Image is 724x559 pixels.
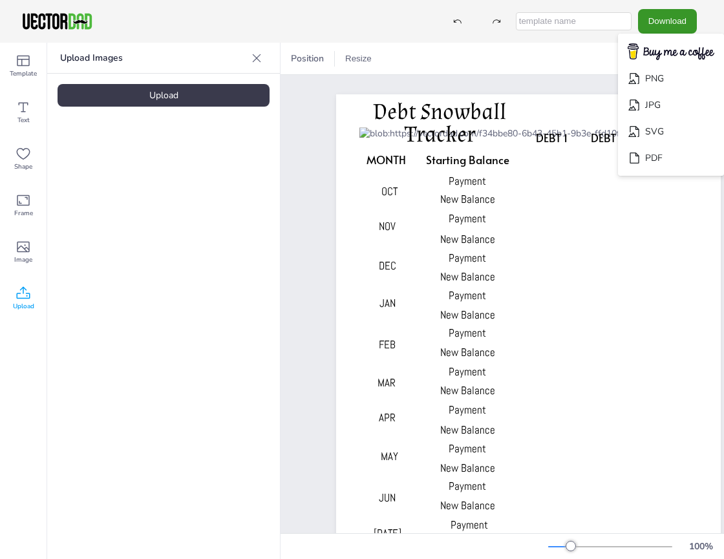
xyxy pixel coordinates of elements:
[379,410,396,425] span: APR
[449,364,486,379] span: Payment
[426,152,509,167] span: Starting Balance
[449,211,486,226] span: Payment
[379,337,396,352] span: FEB
[618,34,724,176] ul: Download
[685,540,716,553] div: 100 %
[440,498,495,512] span: New Balance
[449,174,486,188] span: Payment
[618,118,724,145] li: SVG
[638,9,697,33] button: Download
[14,162,32,172] span: Shape
[379,219,396,233] span: NOV
[440,232,495,246] span: New Balance
[17,115,30,125] span: Text
[14,255,32,265] span: Image
[60,43,246,74] p: Upload Images
[21,12,94,31] img: VectorDad-1.png
[619,39,723,65] img: buymecoffee.png
[288,52,326,65] span: Position
[379,296,396,310] span: JAN
[449,441,486,456] span: Payment
[451,518,488,532] span: Payment
[449,251,486,265] span: Payment
[373,98,506,149] span: Debt Snowball Tracker
[367,152,406,167] span: MONTH
[10,69,37,79] span: Template
[440,345,495,359] span: New Balance
[58,84,270,107] div: Upload
[516,12,632,30] input: template name
[378,375,396,390] span: MAR
[13,301,34,311] span: Upload
[379,258,396,273] span: DEC
[440,383,495,397] span: New Balance
[374,526,401,540] span: [DATE]
[440,423,495,437] span: New Balance
[618,92,724,118] li: JPG
[536,130,568,145] span: DEBT 1
[449,479,486,493] span: Payment
[440,461,495,475] span: New Balance
[440,192,495,206] span: New Balance
[618,65,724,92] li: PNG
[440,269,495,284] span: New Balance
[449,403,486,417] span: Payment
[449,288,486,302] span: Payment
[440,308,495,322] span: New Balance
[591,130,626,145] span: DEBT 2
[14,208,33,218] span: Frame
[381,449,398,463] span: MAY
[340,48,377,69] button: Resize
[381,184,398,198] span: OCT
[449,326,486,340] span: Payment
[618,145,724,171] li: PDF
[379,490,396,505] span: JUN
